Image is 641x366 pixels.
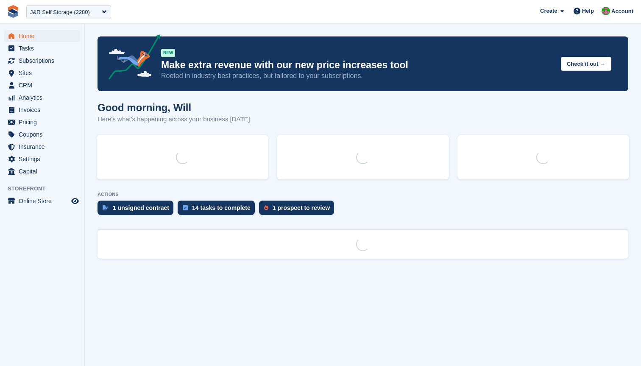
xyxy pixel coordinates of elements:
a: Preview store [70,196,80,206]
a: menu [4,141,80,153]
a: menu [4,30,80,42]
span: Create [540,7,557,15]
p: ACTIONS [98,192,628,197]
span: Settings [19,153,70,165]
a: menu [4,153,80,165]
span: Help [582,7,594,15]
a: menu [4,55,80,67]
span: Insurance [19,141,70,153]
a: 1 unsigned contract [98,201,178,219]
div: J&R Self Storage (2280) [30,8,90,17]
span: Invoices [19,104,70,116]
span: Sites [19,67,70,79]
a: menu [4,104,80,116]
a: menu [4,42,80,54]
h1: Good morning, Will [98,102,250,113]
img: Will McNeilly [602,7,610,15]
span: Online Store [19,195,70,207]
div: NEW [161,49,175,57]
span: Capital [19,165,70,177]
a: menu [4,92,80,103]
span: Account [611,7,633,16]
span: Coupons [19,129,70,140]
a: menu [4,116,80,128]
span: Tasks [19,42,70,54]
span: Pricing [19,116,70,128]
img: prospect-51fa495bee0391a8d652442698ab0144808aea92771e9ea1ae160a38d050c398.svg [264,205,268,210]
a: menu [4,79,80,91]
img: stora-icon-8386f47178a22dfd0bd8f6a31ec36ba5ce8667c1dd55bd0f319d3a0aa187defe.svg [7,5,20,18]
span: Subscriptions [19,55,70,67]
p: Here's what's happening across your business [DATE] [98,115,250,124]
a: menu [4,129,80,140]
a: menu [4,67,80,79]
span: Analytics [19,92,70,103]
a: 14 tasks to complete [178,201,259,219]
a: 1 prospect to review [259,201,338,219]
img: contract_signature_icon-13c848040528278c33f63329250d36e43548de30e8caae1d1a13099fd9432cc5.svg [103,205,109,210]
a: menu [4,195,80,207]
span: CRM [19,79,70,91]
div: 1 prospect to review [273,204,330,211]
img: price-adjustments-announcement-icon-8257ccfd72463d97f412b2fc003d46551f7dbcb40ab6d574587a9cd5c0d94... [101,34,161,83]
img: task-75834270c22a3079a89374b754ae025e5fb1db73e45f91037f5363f120a921f8.svg [183,205,188,210]
span: Home [19,30,70,42]
div: 14 tasks to complete [192,204,251,211]
p: Rooted in industry best practices, but tailored to your subscriptions. [161,71,554,81]
span: Storefront [8,184,84,193]
div: 1 unsigned contract [113,204,169,211]
p: Make extra revenue with our new price increases tool [161,59,554,71]
a: menu [4,165,80,177]
button: Check it out → [561,57,611,71]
